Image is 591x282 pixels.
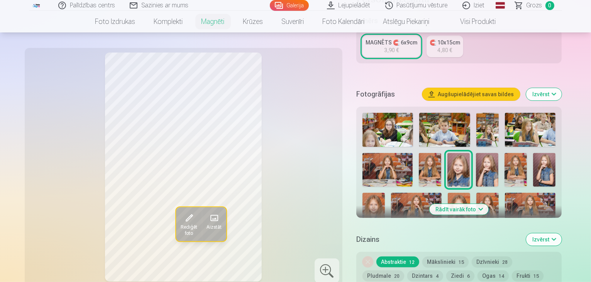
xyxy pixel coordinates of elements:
span: Rediģēt foto [180,224,197,237]
a: Atslēgu piekariņi [374,11,439,32]
button: Ziedi6 [446,270,474,281]
a: Magnēti [192,11,234,32]
a: 🧲 10x15cm4,80 € [427,36,463,57]
div: MAGNĒTS 🧲 6x9cm [366,39,417,46]
button: Mākslinieki15 [422,257,469,267]
a: Foto kalendāri [313,11,374,32]
span: 12 [409,260,415,265]
a: Suvenīri [273,11,313,32]
div: 4,80 € [437,46,452,54]
span: 15 [459,260,464,265]
div: 3,90 € [384,46,399,54]
button: Pludmale20 [362,270,404,281]
span: 28 [502,260,508,265]
button: Izvērst [526,88,562,100]
span: Grozs [527,1,542,10]
button: Izvērst [526,233,562,246]
button: Ogas14 [478,270,509,281]
span: 15 [533,274,539,279]
a: MAGNĒTS 🧲 6x9cm3,90 € [362,36,420,57]
a: Visi produkti [439,11,505,32]
a: Krūzes [234,11,273,32]
a: Komplekti [145,11,192,32]
span: Aizstāt [206,224,221,231]
span: 20 [394,274,400,279]
button: Frukti15 [512,270,544,281]
button: Dzīvnieki28 [472,257,512,267]
button: Dzintars4 [407,270,443,281]
h5: Dizains [356,234,520,245]
h5: Fotogrāfijas [356,89,417,100]
button: Augšupielādējiet savas bildes [422,88,520,100]
button: Rediģēt foto [176,207,202,241]
a: Foto izdrukas [86,11,145,32]
button: Rādīt vairāk foto [430,204,489,215]
button: Abstraktie12 [376,257,419,267]
span: 0 [545,1,554,10]
div: 🧲 10x15cm [430,39,460,46]
img: /fa1 [32,3,41,8]
button: Aizstāt [202,207,226,241]
span: 14 [499,274,504,279]
span: 4 [436,274,439,279]
span: 6 [467,274,470,279]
